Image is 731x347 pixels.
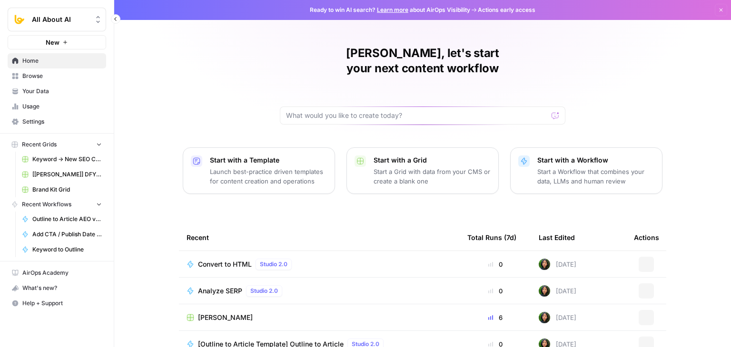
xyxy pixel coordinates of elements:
[539,259,550,270] img: 71gc9am4ih21sqe9oumvmopgcasf
[467,224,516,251] div: Total Runs (7d)
[260,260,287,269] span: Studio 2.0
[8,281,106,295] div: What's new?
[22,102,102,111] span: Usage
[539,285,576,297] div: [DATE]
[8,68,106,84] a: Browse
[32,230,102,239] span: Add CTA / Publish Date / Author
[32,245,102,254] span: Keyword to Outline
[22,269,102,277] span: AirOps Academy
[8,35,106,49] button: New
[537,155,654,165] p: Start with a Workflow
[18,212,106,227] a: Outline to Article AEO version [In prog]
[634,224,659,251] div: Actions
[18,227,106,242] a: Add CTA / Publish Date / Author
[539,285,550,297] img: 71gc9am4ih21sqe9oumvmopgcasf
[346,147,499,194] button: Start with a GridStart a Grid with data from your CMS or create a blank one
[22,200,71,209] span: Recent Workflows
[537,167,654,186] p: Start a Workflow that combines your data, LLMs and human review
[8,280,106,296] button: What's new?
[250,287,278,295] span: Studio 2.0
[510,147,662,194] button: Start with a WorkflowStart a Workflow that combines your data, LLMs and human review
[467,313,524,322] div: 6
[8,197,106,212] button: Recent Workflows
[8,84,106,99] a: Your Data
[374,167,491,186] p: Start a Grid with data from your CMS or create a blank one
[22,117,102,126] span: Settings
[32,15,89,24] span: All About AI
[32,170,102,179] span: [[PERSON_NAME]] DFY POC👨‍🦲
[32,215,102,223] span: Outline to Article AEO version [In prog]
[22,87,102,96] span: Your Data
[11,11,28,28] img: All About AI Logo
[8,296,106,311] button: Help + Support
[22,299,102,308] span: Help + Support
[539,312,550,323] img: 71gc9am4ih21sqe9oumvmopgcasf
[22,57,102,65] span: Home
[198,260,252,269] span: Convert to HTML
[187,259,452,270] a: Convert to HTMLStudio 2.0
[18,167,106,182] a: [[PERSON_NAME]] DFY POC👨‍🦲
[539,259,576,270] div: [DATE]
[8,53,106,68] a: Home
[198,313,253,322] span: [PERSON_NAME]
[8,99,106,114] a: Usage
[18,152,106,167] a: Keyword -> New SEO Content Workflow ([PERSON_NAME])
[467,286,524,296] div: 0
[377,6,408,13] a: Learn more
[187,313,452,322] a: [PERSON_NAME]
[478,6,535,14] span: Actions early access
[32,155,102,164] span: Keyword -> New SEO Content Workflow ([PERSON_NAME])
[374,155,491,165] p: Start with a Grid
[8,265,106,280] a: AirOps Academy
[280,46,565,76] h1: [PERSON_NAME], let's start your next content workflow
[18,182,106,197] a: Brand Kit Grid
[8,114,106,129] a: Settings
[467,260,524,269] div: 0
[22,72,102,80] span: Browse
[286,111,548,120] input: What would you like to create today?
[210,155,327,165] p: Start with a Template
[198,286,242,296] span: Analyze SERP
[210,167,327,186] p: Launch best-practice driven templates for content creation and operations
[539,224,575,251] div: Last Edited
[46,38,59,47] span: New
[18,242,106,257] a: Keyword to Outline
[187,285,452,297] a: Analyze SERPStudio 2.0
[32,185,102,194] span: Brand Kit Grid
[187,224,452,251] div: Recent
[183,147,335,194] button: Start with a TemplateLaunch best-practice driven templates for content creation and operations
[22,140,57,149] span: Recent Grids
[310,6,470,14] span: Ready to win AI search? about AirOps Visibility
[8,8,106,31] button: Workspace: All About AI
[539,312,576,323] div: [DATE]
[8,137,106,152] button: Recent Grids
